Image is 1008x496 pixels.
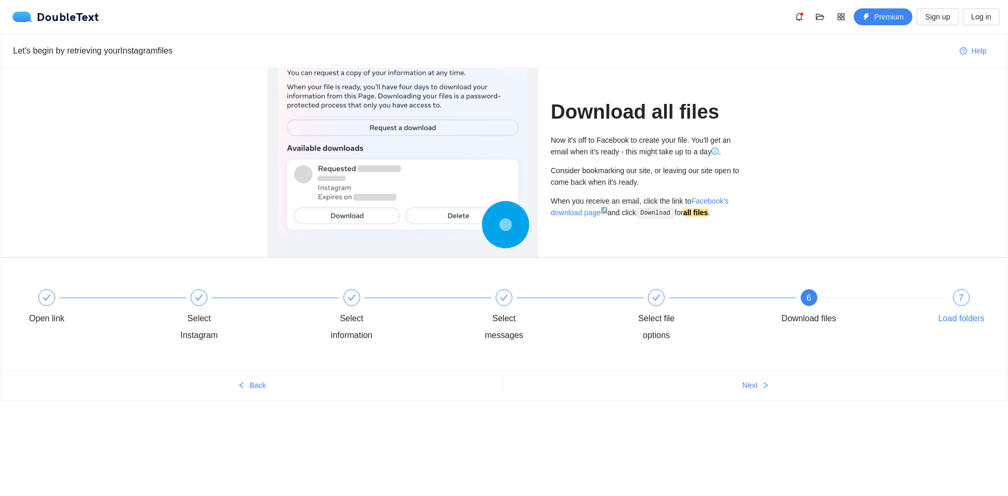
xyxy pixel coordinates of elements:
[762,382,769,390] span: right
[13,44,951,57] div: Let's begin by retrieving your Instagram files
[833,8,849,25] button: appstore
[321,310,382,344] div: Select information
[652,293,660,302] span: check
[791,13,807,21] span: bell
[601,207,607,213] sup: ↗
[551,195,740,219] div: When you receive an email, click the link to and click for .
[504,377,1007,394] button: Nextright
[874,11,904,23] span: Premium
[16,289,169,327] div: Open link
[249,379,266,391] span: Back
[951,43,995,59] button: question-circleHelp
[551,197,729,217] a: Facebook's download page↗
[971,45,986,57] span: Help
[960,47,967,56] span: question-circle
[863,13,870,22] span: thunderbolt
[13,12,99,22] a: logoDoubleText
[938,310,984,327] div: Load folders
[791,8,807,25] button: bell
[854,8,912,25] button: thunderboltPremium
[626,289,778,344] div: Select file options
[195,293,203,302] span: check
[321,289,474,344] div: Select information
[963,8,1000,25] button: Log in
[742,379,758,391] span: Next
[683,208,708,217] strong: all files
[971,11,991,23] span: Log in
[551,165,740,188] div: Consider bookmarking our site, or leaving our site open to come back when it's ready.
[931,289,992,327] div: 7Load folders
[551,134,740,157] div: Now it's off to Facebook to create your file. You'll get an email when it's ready - this might ta...
[833,13,849,21] span: appstore
[1,377,503,394] button: leftBack
[474,310,534,344] div: Select messages
[13,12,99,22] div: DoubleText
[169,310,229,344] div: Select Instagram
[782,310,836,327] div: Download files
[238,382,245,390] span: left
[13,12,37,22] img: logo
[169,289,321,344] div: Select Instagram
[626,310,687,344] div: Select file options
[711,147,719,155] span: info-circle
[43,293,51,302] span: check
[779,289,931,327] div: 6Download files
[551,100,740,124] h1: Download all files
[959,293,964,302] span: 7
[637,208,674,218] code: Download
[925,11,950,23] span: Sign up
[348,293,356,302] span: check
[917,8,958,25] button: Sign up
[500,293,508,302] span: check
[474,289,626,344] div: Select messages
[29,310,65,327] div: Open link
[812,13,828,21] span: folder-open
[812,8,828,25] button: folder-open
[806,293,811,302] span: 6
